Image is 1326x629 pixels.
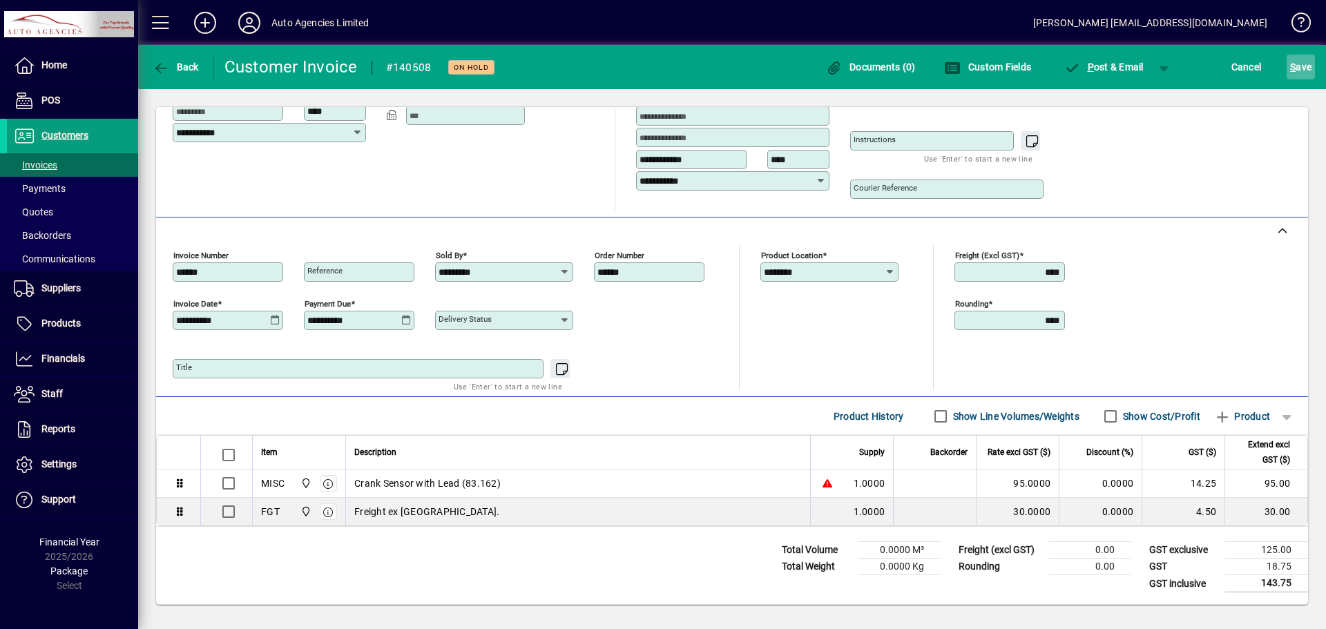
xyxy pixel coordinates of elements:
[1048,542,1131,559] td: 0.00
[858,542,941,559] td: 0.0000 M³
[153,61,199,72] span: Back
[41,353,85,364] span: Financials
[454,63,489,72] span: On hold
[261,445,278,460] span: Item
[14,253,95,264] span: Communications
[985,476,1050,490] div: 95.0000
[1057,55,1151,79] button: Post & Email
[7,342,138,376] a: Financials
[952,542,1048,559] td: Freight (excl GST)
[1142,542,1225,559] td: GST exclusive
[297,504,313,519] span: Rangiora
[7,271,138,306] a: Suppliers
[826,61,916,72] span: Documents (0)
[1086,445,1133,460] span: Discount (%)
[828,404,910,429] button: Product History
[41,59,67,70] span: Home
[7,483,138,517] a: Support
[1287,55,1315,79] button: Save
[39,536,99,548] span: Financial Year
[173,251,229,260] mat-label: Invoice number
[1142,498,1224,525] td: 4.50
[7,412,138,447] a: Reports
[1059,470,1142,498] td: 0.0000
[1207,404,1277,429] button: Product
[7,153,138,177] a: Invoices
[988,445,1050,460] span: Rate excl GST ($)
[7,84,138,118] a: POS
[354,445,396,460] span: Description
[1059,498,1142,525] td: 0.0000
[41,95,60,106] span: POS
[7,177,138,200] a: Payments
[14,159,57,171] span: Invoices
[854,135,896,144] mat-label: Instructions
[41,423,75,434] span: Reports
[985,505,1050,519] div: 30.0000
[173,299,218,309] mat-label: Invoice date
[439,314,492,324] mat-label: Delivery status
[1088,61,1094,72] span: P
[1142,559,1225,575] td: GST
[1290,61,1296,72] span: S
[41,282,81,293] span: Suppliers
[1290,56,1311,78] span: ave
[854,183,917,193] mat-label: Courier Reference
[41,458,77,470] span: Settings
[1142,470,1224,498] td: 14.25
[14,206,53,217] span: Quotes
[176,362,192,372] mat-label: Title
[149,55,202,79] button: Back
[386,57,432,79] div: #140508
[7,224,138,247] a: Backorders
[1189,445,1216,460] span: GST ($)
[1214,405,1270,427] span: Product
[859,445,885,460] span: Supply
[227,10,271,35] button: Profile
[952,559,1048,575] td: Rounding
[138,55,214,79] app-page-header-button: Back
[858,559,941,575] td: 0.0000 Kg
[1228,55,1265,79] button: Cancel
[854,476,885,490] span: 1.0000
[354,505,499,519] span: Freight ex [GEOGRAPHIC_DATA].
[7,247,138,271] a: Communications
[823,55,919,79] button: Documents (0)
[14,183,66,194] span: Payments
[944,61,1031,72] span: Custom Fields
[930,445,968,460] span: Backorder
[1224,470,1307,498] td: 95.00
[7,200,138,224] a: Quotes
[1225,542,1308,559] td: 125.00
[7,307,138,341] a: Products
[941,55,1035,79] button: Custom Fields
[1224,498,1307,525] td: 30.00
[1281,3,1309,48] a: Knowledge Base
[7,48,138,83] a: Home
[305,299,351,309] mat-label: Payment due
[261,505,280,519] div: FGT
[454,378,562,394] mat-hint: Use 'Enter' to start a new line
[307,266,343,275] mat-label: Reference
[854,505,885,519] span: 1.0000
[775,542,858,559] td: Total Volume
[1233,437,1290,467] span: Extend excl GST ($)
[955,251,1019,260] mat-label: Freight (excl GST)
[271,12,369,34] div: Auto Agencies Limited
[1120,409,1200,423] label: Show Cost/Profit
[924,151,1032,166] mat-hint: Use 'Enter' to start a new line
[50,565,88,577] span: Package
[761,251,823,260] mat-label: Product location
[354,476,501,490] span: Crank Sensor with Lead (83.162)
[955,299,988,309] mat-label: Rounding
[224,56,358,78] div: Customer Invoice
[1225,575,1308,592] td: 143.75
[775,559,858,575] td: Total Weight
[436,251,463,260] mat-label: Sold by
[297,476,313,491] span: Rangiora
[14,230,71,241] span: Backorders
[7,447,138,482] a: Settings
[595,251,644,260] mat-label: Order number
[950,409,1079,423] label: Show Line Volumes/Weights
[41,130,88,141] span: Customers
